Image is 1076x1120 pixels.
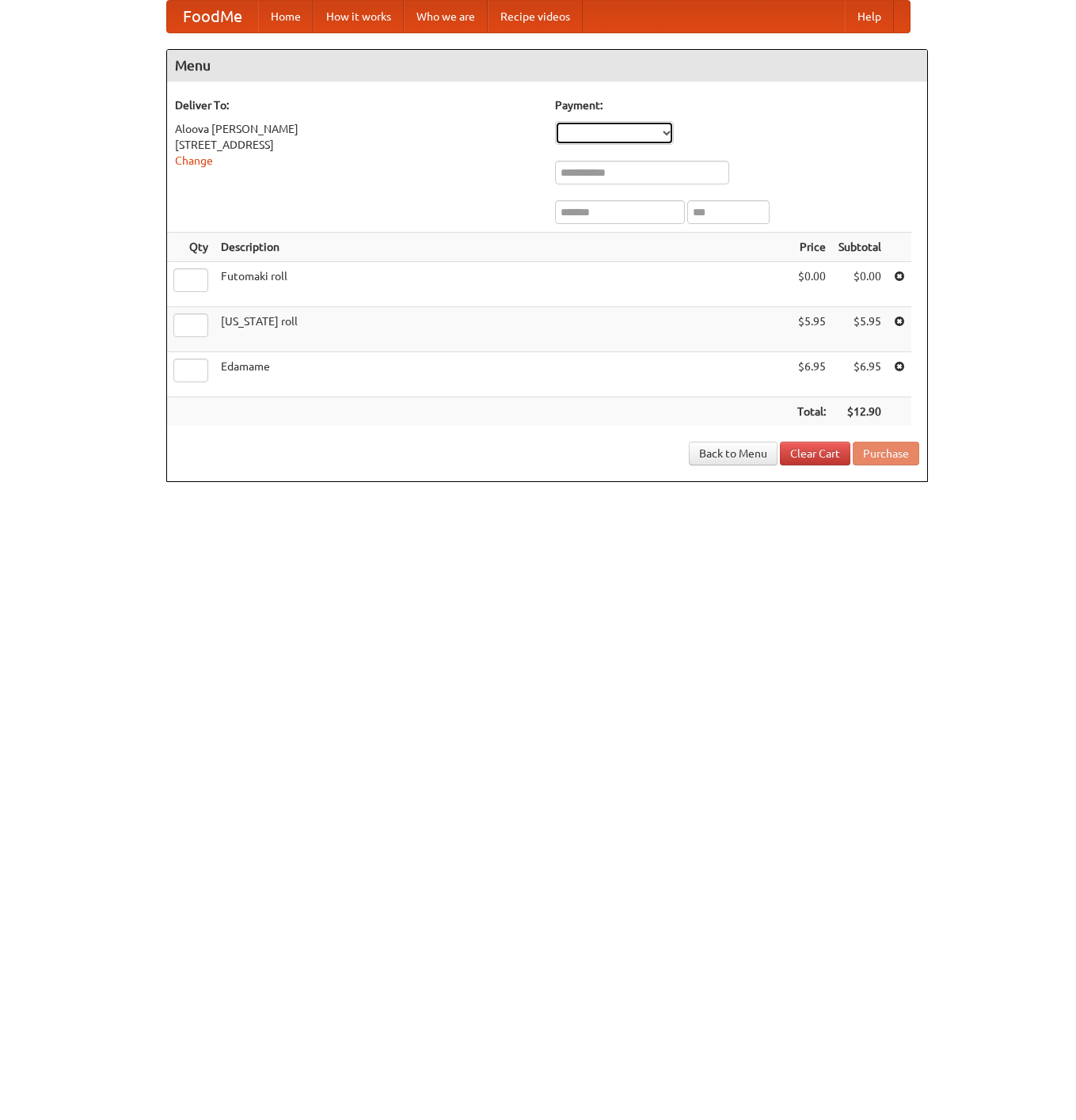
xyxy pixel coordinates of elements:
td: $0.00 [791,262,832,307]
td: Futomaki roll [215,262,791,307]
h5: Deliver To: [175,97,539,113]
a: Home [258,1,314,32]
a: How it works [314,1,404,32]
a: Help [845,1,894,32]
td: $6.95 [791,352,832,397]
a: Change [175,154,213,167]
a: Back to Menu [689,442,778,465]
td: $0.00 [832,262,888,307]
th: Subtotal [832,233,888,262]
th: Price [791,233,832,262]
td: $5.95 [832,307,888,352]
td: $5.95 [791,307,832,352]
div: Aloova [PERSON_NAME] [175,121,539,137]
button: Purchase [853,442,919,465]
a: Clear Cart [780,442,850,465]
a: Who we are [404,1,488,32]
a: FoodMe [167,1,258,32]
h4: Menu [167,50,927,82]
a: Recipe videos [488,1,583,32]
th: $12.90 [832,397,888,427]
th: Total: [791,397,832,427]
div: [STREET_ADDRESS] [175,137,539,153]
td: [US_STATE] roll [215,307,791,352]
td: $6.95 [832,352,888,397]
th: Qty [167,233,215,262]
h5: Payment: [555,97,919,113]
td: Edamame [215,352,791,397]
th: Description [215,233,791,262]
